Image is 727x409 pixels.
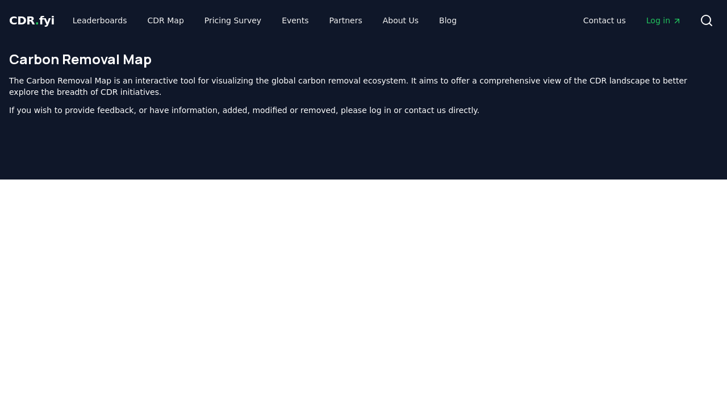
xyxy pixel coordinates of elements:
[9,50,718,68] h1: Carbon Removal Map
[9,75,718,98] p: The Carbon Removal Map is an interactive tool for visualizing the global carbon removal ecosystem...
[64,10,466,31] nav: Main
[637,10,691,31] a: Log in
[9,105,718,116] p: If you wish to provide feedback, or have information, added, modified or removed, please log in o...
[320,10,371,31] a: Partners
[646,15,682,26] span: Log in
[64,10,136,31] a: Leaderboards
[139,10,193,31] a: CDR Map
[35,14,39,27] span: .
[430,10,466,31] a: Blog
[374,10,428,31] a: About Us
[574,10,635,31] a: Contact us
[9,12,55,28] a: CDR.fyi
[273,10,317,31] a: Events
[574,10,691,31] nav: Main
[9,14,55,27] span: CDR fyi
[195,10,270,31] a: Pricing Survey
